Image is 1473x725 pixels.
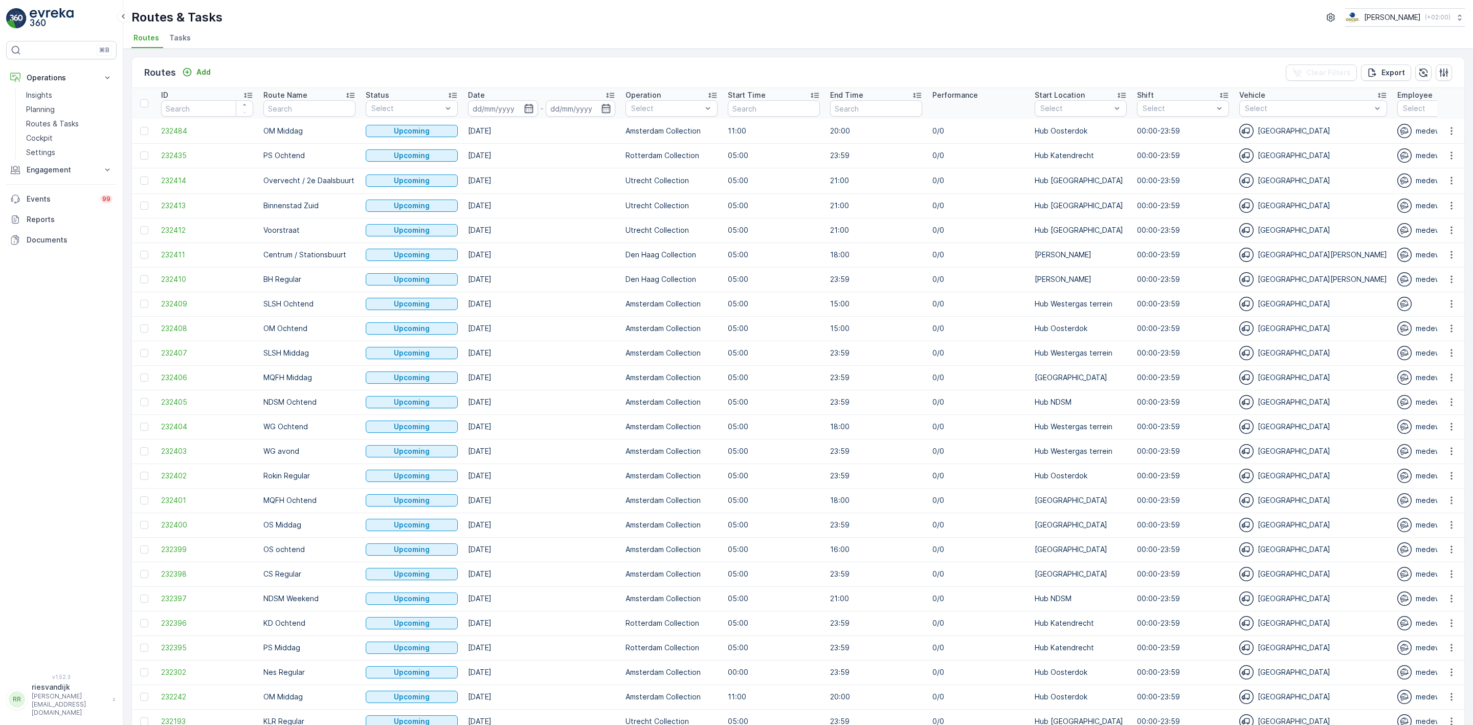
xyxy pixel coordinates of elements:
img: svg%3e [1239,223,1254,237]
p: Routes [144,65,176,80]
p: Insights [26,90,52,100]
button: Export [1361,64,1411,81]
td: [DATE] [463,267,620,292]
button: Add [178,66,215,78]
p: 23:59 [830,150,922,161]
p: Upcoming [394,667,430,677]
a: 232412 [161,225,253,235]
a: 232407 [161,348,253,358]
img: svg%3e [1397,297,1412,311]
img: svg%3e [1239,518,1254,532]
p: [PERSON_NAME][EMAIL_ADDRESS][DOMAIN_NAME] [32,692,107,717]
div: [GEOGRAPHIC_DATA] [1239,223,1387,237]
p: Status [366,90,389,100]
p: Upcoming [394,274,430,284]
p: Upcoming [394,544,430,555]
p: Events [27,194,94,204]
p: Planning [26,104,55,115]
a: 232414 [161,175,253,186]
td: [DATE] [463,685,620,709]
img: svg%3e [1397,395,1412,409]
p: 05:00 [728,175,820,186]
a: Cockpit [22,131,117,145]
img: svg%3e [1397,493,1412,508]
td: [DATE] [463,390,620,414]
img: svg%3e [1239,124,1254,138]
img: svg%3e [1397,542,1412,557]
a: 232435 [161,150,253,161]
button: Upcoming [366,125,458,137]
td: [DATE] [463,439,620,464]
p: Select [1143,103,1213,114]
p: 21:00 [830,225,922,235]
p: 05:00 [728,225,820,235]
div: Toggle Row Selected [140,374,148,382]
button: Upcoming [366,200,458,212]
span: 232409 [161,299,253,309]
p: 21:00 [830,175,922,186]
a: Documents [6,230,117,250]
img: svg%3e [1239,148,1254,163]
p: 18:00 [830,250,922,260]
img: svg%3e [1239,542,1254,557]
a: 232396 [161,618,253,628]
p: Upcoming [394,471,430,481]
p: Den Haag Collection [626,250,718,260]
p: Upcoming [394,643,430,653]
p: Hub [GEOGRAPHIC_DATA] [1035,225,1127,235]
p: 0/0 [932,150,1024,161]
img: svg%3e [1397,370,1412,385]
p: Route Name [263,90,307,100]
p: Add [196,67,211,77]
p: Utrecht Collection [626,201,718,211]
img: svg%3e [1397,641,1412,655]
img: svg%3e [1239,690,1254,704]
p: Documents [27,235,113,245]
p: [PERSON_NAME] [1364,12,1421,23]
img: svg%3e [1397,690,1412,704]
input: dd/mm/yyyy [468,100,538,117]
p: Utrecht Collection [626,225,718,235]
td: [DATE] [463,414,620,439]
p: Binnenstad Zuid [263,201,355,211]
a: 232406 [161,372,253,383]
p: Upcoming [394,594,430,604]
p: Hub [GEOGRAPHIC_DATA] [1035,175,1127,186]
span: 232398 [161,569,253,579]
a: Events99 [6,189,117,209]
a: Reports [6,209,117,230]
p: Select [631,103,702,114]
p: Vehicle [1239,90,1265,100]
td: [DATE] [463,365,620,390]
img: svg%3e [1397,518,1412,532]
input: dd/mm/yyyy [546,100,616,117]
p: Engagement [27,165,96,175]
p: Overvecht / 2e Daalsbuurt [263,175,355,186]
p: Upcoming [394,692,430,702]
img: logo_light-DOdMpM7g.png [30,8,74,29]
p: Upcoming [394,618,430,628]
p: Centrum / Stationsbuurt [263,250,355,260]
p: Performance [932,90,978,100]
div: [GEOGRAPHIC_DATA][PERSON_NAME] [1239,248,1387,262]
p: Date [468,90,485,100]
p: Upcoming [394,323,430,334]
p: Export [1381,68,1405,78]
img: svg%3e [1239,199,1254,213]
p: 00:00-23:59 [1137,201,1229,211]
a: 232302 [161,667,253,677]
img: svg%3e [1397,272,1412,287]
button: Upcoming [366,149,458,162]
div: [GEOGRAPHIC_DATA] [1239,199,1387,213]
a: 232413 [161,201,253,211]
img: svg%3e [1239,444,1254,458]
img: svg%3e [1397,616,1412,630]
img: svg%3e [1397,148,1412,163]
img: svg%3e [1239,173,1254,188]
p: - [540,102,544,115]
td: [DATE] [463,292,620,316]
img: svg%3e [1239,420,1254,434]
